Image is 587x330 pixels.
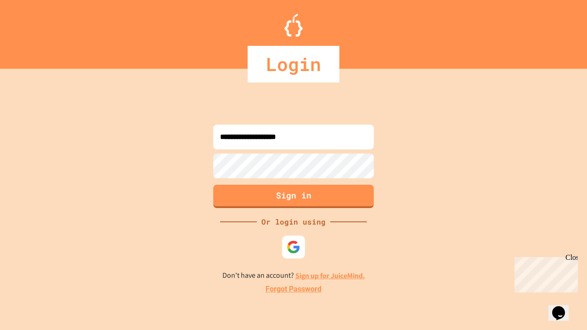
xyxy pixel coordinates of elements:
button: Sign in [213,185,374,208]
a: Forgot Password [266,284,321,295]
iframe: chat widget [548,293,578,321]
p: Don't have an account? [222,270,365,281]
div: Chat with us now!Close [4,4,63,58]
a: Sign up for JuiceMind. [295,271,365,280]
img: google-icon.svg [287,240,300,254]
img: Logo.svg [284,14,303,37]
div: Login [248,46,339,82]
div: Or login using [257,216,330,227]
iframe: chat widget [511,253,578,292]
